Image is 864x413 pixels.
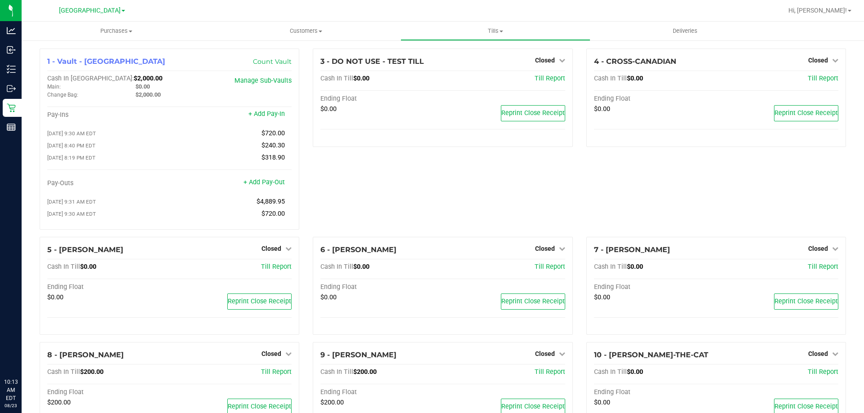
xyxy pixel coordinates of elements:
span: Reprint Close Receipt [228,403,291,410]
span: $0.00 [594,399,610,406]
span: Purchases [22,27,211,35]
span: [DATE] 9:30 AM EDT [47,130,96,137]
span: Cash In Till [594,263,627,271]
a: Customers [211,22,400,40]
span: $0.00 [353,75,369,82]
a: Till Report [535,75,565,82]
span: Deliveries [661,27,710,35]
span: Cash In Till [320,263,353,271]
span: Reprint Close Receipt [501,403,565,410]
button: Reprint Close Receipt [501,293,565,310]
span: [DATE] 8:19 PM EDT [47,155,95,161]
inline-svg: Analytics [7,26,16,35]
a: Till Report [261,368,292,376]
span: Reprint Close Receipt [501,298,565,305]
span: [DATE] 9:30 AM EDT [47,211,96,217]
div: Ending Float [594,388,716,396]
a: + Add Pay-Out [243,178,285,186]
span: [DATE] 8:40 PM EDT [47,142,95,149]
span: Main: [47,84,61,90]
span: Closed [261,350,281,357]
span: Reprint Close Receipt [774,403,838,410]
span: Reprint Close Receipt [228,298,291,305]
span: Closed [535,245,555,252]
span: Change Bag: [47,92,78,98]
span: Closed [535,57,555,64]
span: Closed [808,350,828,357]
span: Reprint Close Receipt [501,109,565,117]
span: $200.00 [353,368,377,376]
span: Cash In Till [320,368,353,376]
span: Hi, [PERSON_NAME]! [788,7,847,14]
a: + Add Pay-In [248,110,285,118]
div: Ending Float [320,388,443,396]
button: Reprint Close Receipt [227,293,292,310]
a: Till Report [261,263,292,271]
span: Cash In Till [47,368,80,376]
p: 08/23 [4,402,18,409]
span: 3 - DO NOT USE - TEST TILL [320,57,424,66]
span: [DATE] 9:31 AM EDT [47,199,96,205]
a: Till Report [808,263,838,271]
a: Till Report [808,75,838,82]
span: $240.30 [261,142,285,149]
button: Reprint Close Receipt [774,105,838,121]
span: 9 - [PERSON_NAME] [320,351,396,359]
span: Closed [808,57,828,64]
inline-svg: Outbound [7,84,16,93]
div: Ending Float [320,95,443,103]
span: 7 - [PERSON_NAME] [594,245,670,254]
span: $0.00 [594,293,610,301]
span: 1 - Vault - [GEOGRAPHIC_DATA] [47,57,165,66]
span: $200.00 [320,399,344,406]
iframe: Resource center [9,341,36,368]
div: Ending Float [47,283,170,291]
a: Deliveries [590,22,780,40]
a: Manage Sub-Vaults [234,77,292,84]
div: Pay-Ins [47,111,170,119]
span: $0.00 [47,293,63,301]
span: $720.00 [261,129,285,137]
div: Ending Float [594,95,716,103]
span: [GEOGRAPHIC_DATA] [59,7,121,14]
button: Reprint Close Receipt [774,293,838,310]
button: Reprint Close Receipt [501,105,565,121]
div: Ending Float [320,283,443,291]
span: $200.00 [80,368,103,376]
div: Pay-Outs [47,179,170,187]
div: Ending Float [594,283,716,291]
a: Till Report [808,368,838,376]
span: $0.00 [594,105,610,113]
a: Count Vault [253,58,292,66]
inline-svg: Inventory [7,65,16,74]
a: Till Report [535,263,565,271]
span: $0.00 [320,293,337,301]
a: Till Report [535,368,565,376]
span: $720.00 [261,210,285,218]
span: $0.00 [627,368,643,376]
span: $2,000.00 [135,91,161,98]
span: Reprint Close Receipt [774,109,838,117]
span: Reprint Close Receipt [774,298,838,305]
span: $4,889.95 [256,198,285,205]
span: Cash In [GEOGRAPHIC_DATA]: [47,75,134,82]
span: Cash In Till [594,368,627,376]
span: Closed [808,245,828,252]
span: Closed [261,245,281,252]
span: Cash In Till [47,263,80,271]
span: Customers [211,27,400,35]
span: 4 - CROSS-CANADIAN [594,57,676,66]
a: Tills [400,22,590,40]
span: $0.00 [627,75,643,82]
a: Purchases [22,22,211,40]
span: $2,000.00 [134,75,162,82]
span: Cash In Till [320,75,353,82]
span: $200.00 [47,399,71,406]
span: 8 - [PERSON_NAME] [47,351,124,359]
